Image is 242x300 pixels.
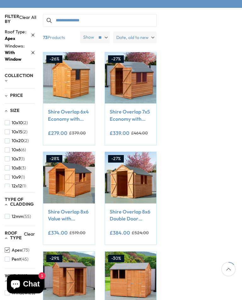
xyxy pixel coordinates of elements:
[10,108,20,113] span: Size
[5,273,27,279] span: Windows
[105,152,156,203] img: Shire Overlap 8x6 Double Door Economy With Window Storage Shed - Best Shed
[48,108,90,122] a: Shire Overlap 6x4 Economy with Window Storage Shed
[48,208,90,222] a: Shire Overlap 8x6 Value with Window Storage Shed
[110,230,130,235] ins: £384.00
[69,131,86,135] del: £379.00
[22,183,26,189] span: (1)
[20,156,25,162] span: (1)
[5,50,21,62] span: With Window
[12,290,35,296] span: Windowless
[5,154,25,164] button: 10x7
[5,212,31,221] button: 12mm
[12,156,20,162] span: 10x7
[12,247,22,253] span: Apex
[5,145,26,154] button: 10x6
[5,288,42,297] button: Windowless
[113,31,157,43] label: Date, old to new
[108,255,124,262] div: -30%
[10,92,23,98] span: Price
[23,214,31,219] span: (55)
[24,138,29,143] span: (2)
[19,14,36,24] a: Clear All
[22,247,29,253] span: (73)
[83,34,94,41] label: Show
[5,246,29,255] button: Apex
[5,29,27,35] span: Roof Type
[110,131,130,136] ins: £339.00
[12,138,24,143] span: 10x20
[5,164,26,173] button: 10x8
[5,230,22,241] span: Roof Type
[5,136,29,145] button: 10x20
[12,147,21,153] span: 10x6
[21,147,26,153] span: (6)
[110,108,152,122] a: Shire Overlap 7x5 Economy with Window Storage Shed
[24,231,35,241] a: Clear
[5,73,33,78] span: Collection
[12,183,22,189] span: 12x12
[131,131,148,135] del: £464.00
[46,255,62,262] div: -29%
[12,257,21,262] span: Pent
[5,173,25,182] button: 10x9
[5,36,15,41] span: Apex
[5,181,26,191] button: 12x12
[12,175,21,180] span: 10x9
[43,31,48,43] b: 73
[5,255,28,264] button: Pent
[46,155,62,163] div: -28%
[23,120,28,125] span: (2)
[21,257,28,262] span: (45)
[46,55,62,63] div: -26%
[43,14,157,27] input: Search products
[48,230,68,235] ins: £374.00
[21,175,25,180] span: (1)
[108,55,124,63] div: -27%
[108,155,124,163] div: -27%
[5,118,28,127] button: 10x10
[110,208,152,222] a: Shire Overlap 8x6 Double Door Economy With Window Storage Shed
[40,31,78,43] span: Products
[105,52,156,103] img: Shire Overlap 7x5 Economy with Window Storage Shed - Best Shed
[132,231,149,235] del: £524.00
[12,165,21,171] span: 10x8
[5,275,45,295] inbox-online-store-chat: Shopify online store chat
[5,197,34,207] span: Type of Cladding
[5,14,19,24] span: Filter By
[21,165,26,171] span: (3)
[43,52,95,103] img: Shire Overlap 6x4 Economy with Window Storage Shed - Best Shed
[48,131,67,136] ins: £279.00
[12,214,23,219] span: 12mm
[22,129,27,135] span: (2)
[27,274,38,284] a: Clear
[69,231,85,235] del: £519.00
[116,31,149,43] span: Date, old to new
[12,120,23,125] span: 10x10
[12,129,22,135] span: 10x15
[5,127,27,136] button: 10x15
[5,43,26,49] span: Windows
